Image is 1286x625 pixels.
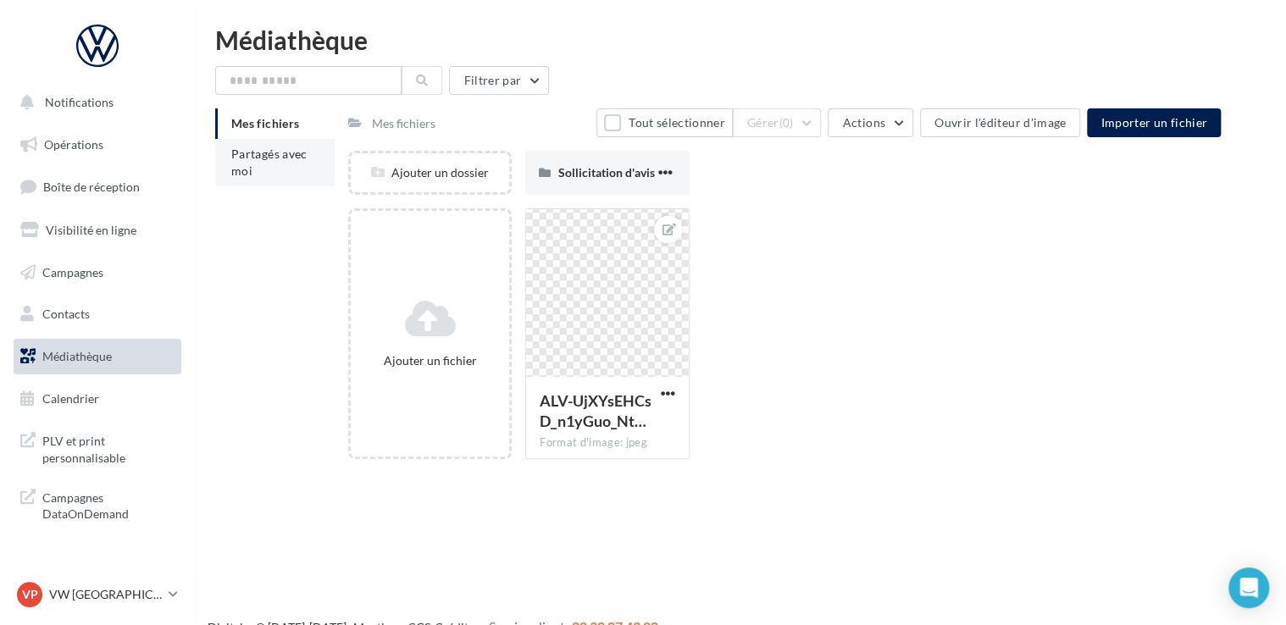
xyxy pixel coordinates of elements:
[231,116,299,130] span: Mes fichiers
[10,339,185,374] a: Médiathèque
[10,255,185,290] a: Campagnes
[44,137,103,152] span: Opérations
[42,429,175,466] span: PLV et print personnalisable
[372,115,435,132] div: Mes fichiers
[49,586,162,603] p: VW [GEOGRAPHIC_DATA] 13
[10,127,185,163] a: Opérations
[10,213,185,248] a: Visibilité en ligne
[43,180,140,194] span: Boîte de réception
[351,164,509,181] div: Ajouter un dossier
[557,165,654,180] span: Sollicitation d'avis
[10,423,185,473] a: PLV et print personnalisable
[45,95,114,109] span: Notifications
[10,85,178,120] button: Notifications
[1087,108,1221,137] button: Importer un fichier
[46,223,136,237] span: Visibilité en ligne
[779,116,794,130] span: (0)
[42,391,99,406] span: Calendrier
[920,108,1080,137] button: Ouvrir l'éditeur d'image
[1228,567,1269,608] div: Open Intercom Messenger
[42,486,175,523] span: Campagnes DataOnDemand
[449,66,549,95] button: Filtrer par
[358,352,502,369] div: Ajouter un fichier
[231,147,308,178] span: Partagés avec moi
[10,479,185,529] a: Campagnes DataOnDemand
[828,108,912,137] button: Actions
[10,169,185,205] a: Boîte de réception
[733,108,822,137] button: Gérer(0)
[215,27,1266,53] div: Médiathèque
[10,381,185,417] a: Calendrier
[540,391,651,430] span: ALV-UjXYsEHCsD_n1yGuo_NtE1wLW2BVHzVJaodB2oYpCrI6W4PwNmay
[14,578,181,611] a: VP VW [GEOGRAPHIC_DATA] 13
[10,296,185,332] a: Contacts
[42,307,90,321] span: Contacts
[42,349,112,363] span: Médiathèque
[42,264,103,279] span: Campagnes
[596,108,732,137] button: Tout sélectionner
[842,115,884,130] span: Actions
[1100,115,1207,130] span: Importer un fichier
[22,586,38,603] span: VP
[540,435,674,451] div: Format d'image: jpeg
